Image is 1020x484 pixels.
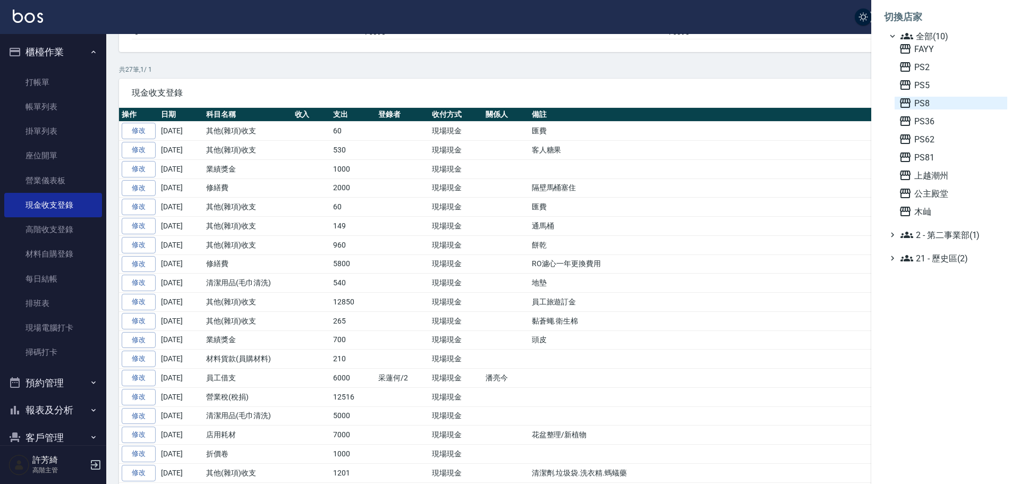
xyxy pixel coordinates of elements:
[900,30,1003,43] span: 全部(10)
[899,151,1003,164] span: PS81
[899,43,1003,55] span: FAYY
[900,252,1003,265] span: 21 - 歷史區(2)
[884,4,1007,30] li: 切換店家
[899,115,1003,128] span: PS36
[899,61,1003,73] span: PS2
[899,169,1003,182] span: 上越潮州
[899,205,1003,218] span: 木屾
[899,133,1003,146] span: PS62
[899,97,1003,109] span: PS8
[900,228,1003,241] span: 2 - 第二事業部(1)
[899,79,1003,91] span: PS5
[899,187,1003,200] span: 公主殿堂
